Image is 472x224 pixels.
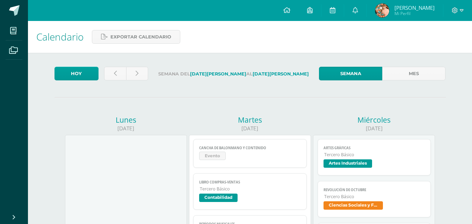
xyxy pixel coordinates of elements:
[36,30,83,43] span: Calendario
[253,71,309,77] strong: [DATE][PERSON_NAME]
[319,67,382,80] a: Semana
[324,194,425,200] span: Tercero Básico
[189,125,311,132] div: [DATE]
[313,115,435,125] div: Miércoles
[110,30,171,43] span: Exportar calendario
[324,188,425,192] span: Revolución de octubre
[318,139,431,175] a: Artes gráficasTercero BásicoArtes Industriales
[199,146,301,150] span: Cancha de Balonmano y Contenido
[199,180,301,185] span: Libro Compras-Ventas
[375,3,389,17] img: 4199a6295e3407bfa3dde7bf5fb4fb39.png
[394,4,435,11] span: [PERSON_NAME]
[199,194,238,202] span: Contabilidad
[394,10,435,16] span: Mi Perfil
[324,146,425,150] span: Artes gráficas
[313,125,435,132] div: [DATE]
[55,67,99,80] a: Hoy
[324,159,372,168] span: Artes Industriales
[65,125,187,132] div: [DATE]
[65,115,187,125] div: Lunes
[193,139,307,168] a: Cancha de Balonmano y ContenidoEvento
[199,152,226,160] span: Evento
[190,71,246,77] strong: [DATE][PERSON_NAME]
[324,152,425,158] span: Tercero Básico
[193,173,307,210] a: Libro Compras-VentasTercero BásicoContabilidad
[154,67,313,81] label: Semana del al
[92,30,180,44] a: Exportar calendario
[382,67,445,80] a: Mes
[324,201,383,210] span: Ciencias Sociales y Formación Ciudadana
[189,115,311,125] div: Martes
[318,181,431,217] a: Revolución de octubreTercero BásicoCiencias Sociales y Formación Ciudadana
[200,186,301,192] span: Tercero Básico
